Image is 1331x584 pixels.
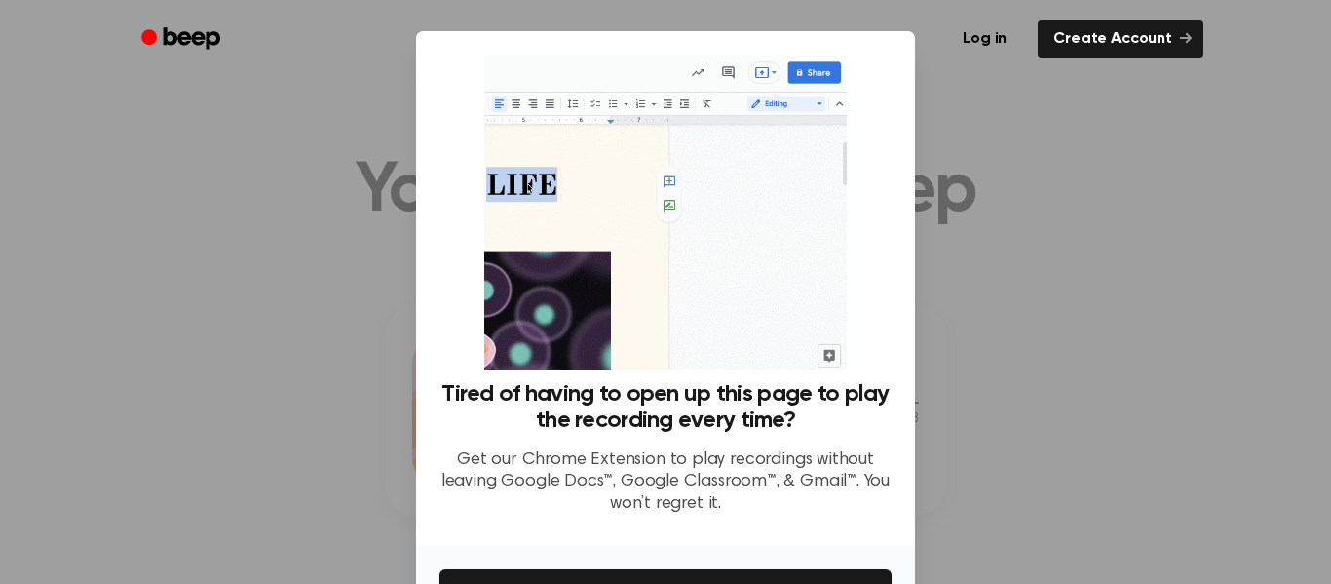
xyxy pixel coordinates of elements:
[128,20,238,58] a: Beep
[943,17,1026,61] a: Log in
[1038,20,1203,58] a: Create Account
[484,55,846,370] img: Beep extension in action
[439,449,892,516] p: Get our Chrome Extension to play recordings without leaving Google Docs™, Google Classroom™, & Gm...
[439,381,892,434] h3: Tired of having to open up this page to play the recording every time?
